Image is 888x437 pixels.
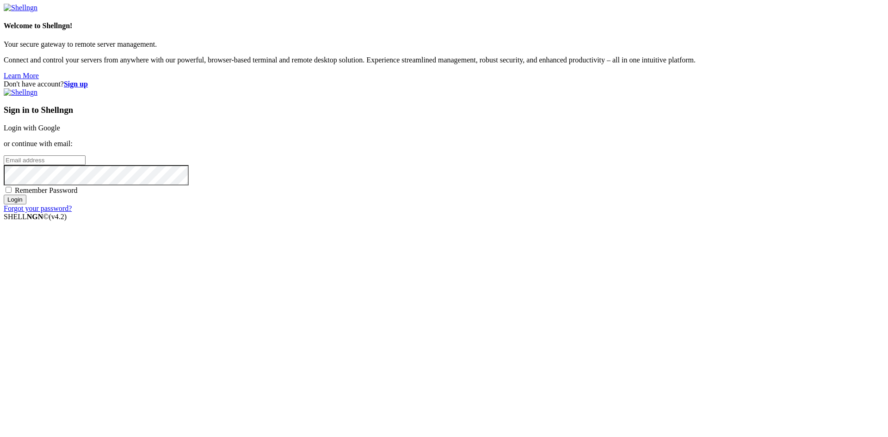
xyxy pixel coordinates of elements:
[4,195,26,204] input: Login
[4,22,884,30] h4: Welcome to Shellngn!
[4,88,37,97] img: Shellngn
[27,213,43,221] b: NGN
[15,186,78,194] span: Remember Password
[4,40,884,49] p: Your secure gateway to remote server management.
[4,56,884,64] p: Connect and control your servers from anywhere with our powerful, browser-based terminal and remo...
[49,213,67,221] span: 4.2.0
[6,187,12,193] input: Remember Password
[4,213,67,221] span: SHELL ©
[4,140,884,148] p: or continue with email:
[4,155,86,165] input: Email address
[4,4,37,12] img: Shellngn
[4,124,60,132] a: Login with Google
[4,80,884,88] div: Don't have account?
[64,80,88,88] a: Sign up
[4,72,39,80] a: Learn More
[4,105,884,115] h3: Sign in to Shellngn
[4,204,72,212] a: Forgot your password?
